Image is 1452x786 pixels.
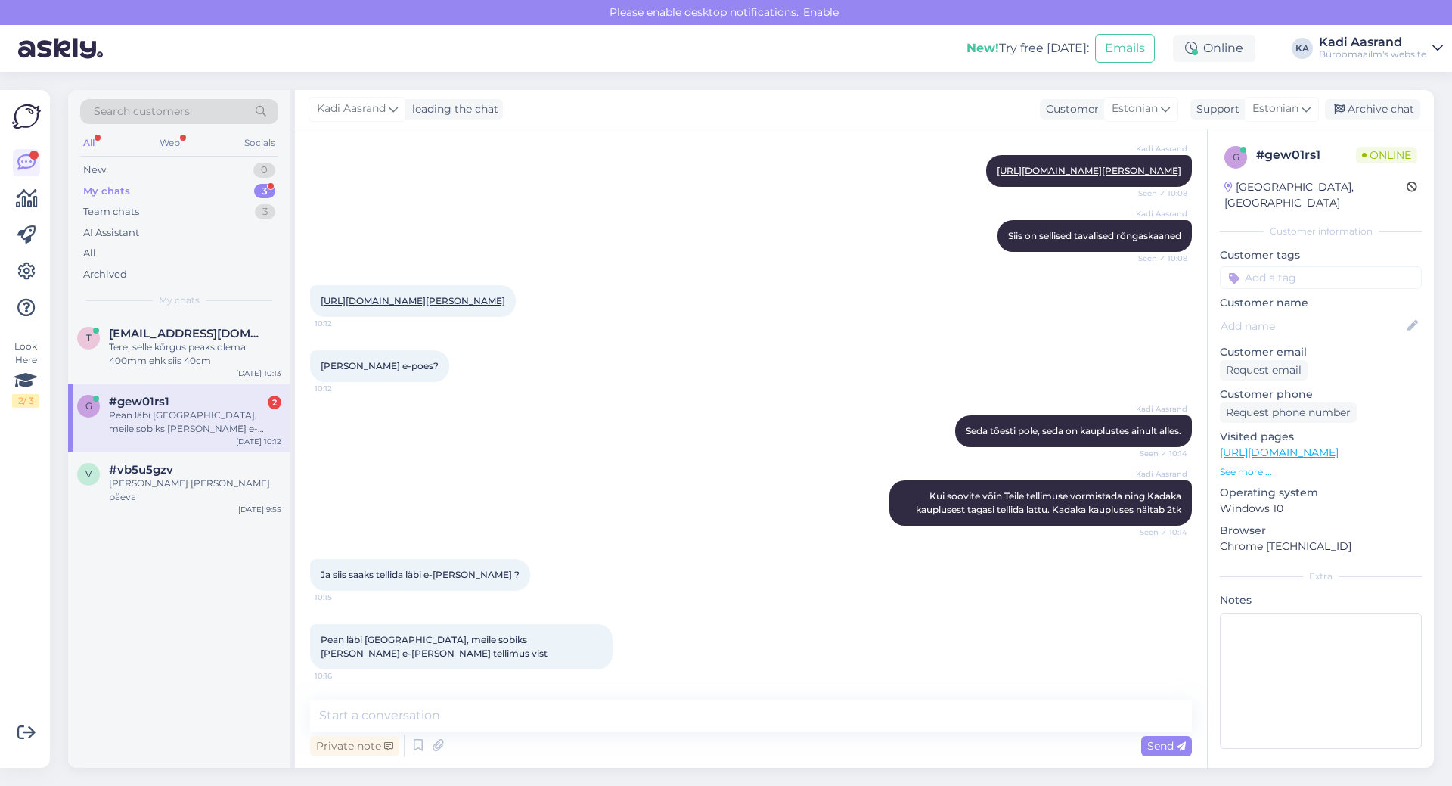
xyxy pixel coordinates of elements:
div: Extra [1220,570,1422,583]
span: Estonian [1252,101,1298,117]
div: 2 [268,396,281,409]
div: # gew01rs1 [1256,146,1356,164]
span: Send [1147,739,1186,753]
p: Visited pages [1220,429,1422,445]
a: [URL][DOMAIN_NAME][PERSON_NAME] [321,295,505,306]
div: [GEOGRAPHIC_DATA], [GEOGRAPHIC_DATA] [1224,179,1407,211]
div: [DATE] 10:13 [236,368,281,379]
span: 10:16 [315,670,371,682]
div: Archived [83,267,127,282]
div: All [80,133,98,153]
span: Siis on sellised tavalised rõngaskaaned [1008,230,1181,241]
div: Private note [310,736,399,756]
span: Seen ✓ 10:14 [1131,527,1187,538]
a: Kadi AasrandBüroomaailm's website [1319,36,1443,61]
div: KA [1292,38,1313,59]
p: Windows 10 [1220,501,1422,517]
div: Kadi Aasrand [1319,36,1426,48]
div: Büroomaailm's website [1319,48,1426,61]
div: Web [157,133,183,153]
span: Estonian [1112,101,1158,117]
p: Operating system [1220,485,1422,501]
div: Customer [1040,101,1099,117]
div: Online [1173,35,1255,62]
img: Askly Logo [12,102,41,131]
span: Pean läbi [GEOGRAPHIC_DATA], meile sobiks [PERSON_NAME] e-[PERSON_NAME] tellimus vist [321,634,548,659]
span: Enable [799,5,843,19]
span: Kadi Aasrand [317,101,386,117]
div: Support [1190,101,1239,117]
div: My chats [83,184,130,199]
p: Customer name [1220,295,1422,311]
span: g [1233,151,1239,163]
span: Seen ✓ 10:08 [1131,188,1187,199]
div: 3 [254,184,275,199]
span: Ja siis saaks tellida läbi e-[PERSON_NAME] ? [321,569,520,580]
span: 10:12 [315,383,371,394]
a: [URL][DOMAIN_NAME] [1220,446,1339,459]
div: [DATE] 10:12 [236,436,281,447]
div: All [83,246,96,261]
span: #gew01rs1 [109,395,169,409]
b: New! [966,41,999,55]
p: Browser [1220,523,1422,539]
p: Customer email [1220,344,1422,360]
div: [PERSON_NAME] [PERSON_NAME] päeva [109,477,281,504]
span: Search customers [94,104,190,120]
p: Customer phone [1220,387,1422,402]
p: See more ... [1220,465,1422,479]
span: v [85,468,92,480]
button: Emails [1095,34,1155,63]
div: Archive chat [1325,99,1420,120]
div: Customer information [1220,225,1422,238]
span: Kadi Aasrand [1131,208,1187,219]
div: 0 [253,163,275,178]
div: Pean läbi [GEOGRAPHIC_DATA], meile sobiks [PERSON_NAME] e-[PERSON_NAME] tellimus vist [109,409,281,436]
span: Kui soovite võin Teile tellimuse vormistada ning Kadaka kauplusest tagasi tellida lattu. Kadaka k... [916,490,1184,515]
div: Request phone number [1220,402,1357,423]
div: AI Assistant [83,225,139,241]
span: Seda tõesti pole, seda on kauplustes ainult alles. [966,425,1181,436]
p: Chrome [TECHNICAL_ID] [1220,539,1422,555]
a: [URL][DOMAIN_NAME][PERSON_NAME] [997,165,1181,176]
span: 10:12 [315,318,371,329]
span: Seen ✓ 10:14 [1131,448,1187,459]
p: Customer tags [1220,247,1422,263]
div: [DATE] 9:55 [238,504,281,515]
span: g [85,400,92,412]
span: Kadi Aasrand [1131,468,1187,480]
div: New [83,163,106,178]
span: #vb5u5gzv [109,463,173,477]
input: Add a tag [1220,266,1422,289]
span: Kadi Aasrand [1131,403,1187,415]
span: My chats [159,294,200,307]
span: Seen ✓ 10:08 [1131,253,1187,264]
div: leading the chat [406,101,498,117]
div: Try free [DATE]: [966,39,1089,57]
span: Online [1356,147,1417,163]
div: Tere, selle kõrgus peaks olema 400mm ehk siis 40cm [109,340,281,368]
span: t [86,332,92,343]
div: Socials [241,133,278,153]
input: Add name [1221,318,1404,334]
span: [PERSON_NAME] e-poes? [321,360,439,371]
span: tiina.kortsmann@ragnsells.com [109,327,266,340]
div: 2 / 3 [12,394,39,408]
span: 10:15 [315,592,371,603]
div: Look Here [12,340,39,408]
span: Kadi Aasrand [1131,143,1187,154]
div: Team chats [83,204,139,219]
div: 3 [255,204,275,219]
p: Notes [1220,592,1422,608]
div: Request email [1220,360,1308,381]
